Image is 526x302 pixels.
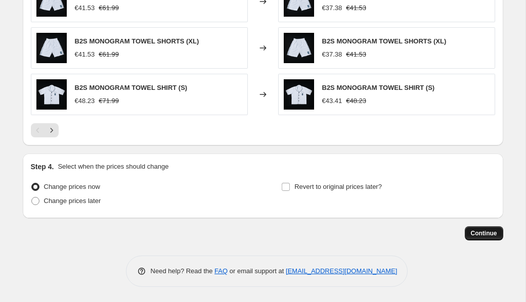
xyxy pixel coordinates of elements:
img: shirt_80x.png [36,79,67,110]
span: or email support at [228,267,286,275]
span: Revert to original prices later? [294,183,382,190]
strike: €61.99 [99,49,119,60]
strike: €41.53 [346,3,366,13]
strike: €71.99 [99,96,119,106]
strike: €61.99 [99,3,119,13]
div: €37.38 [322,3,342,13]
span: B2S MONOGRAM TOWEL SHORTS (XL) [75,37,199,45]
h2: Step 4. [31,162,54,172]
div: €41.53 [75,49,95,60]
img: shirt_80x.png [284,79,314,110]
button: Continue [465,226,503,240]
span: Change prices now [44,183,100,190]
div: €43.41 [322,96,342,106]
button: Next [45,123,59,137]
img: short_80x.png [36,33,67,63]
span: Change prices later [44,197,101,205]
p: Select when the prices should change [58,162,168,172]
nav: Pagination [31,123,59,137]
span: B2S MONOGRAM TOWEL SHIRT (S) [322,84,435,91]
strike: €41.53 [346,49,366,60]
span: Need help? Read the [151,267,215,275]
strike: €48.23 [346,96,366,106]
a: FAQ [214,267,228,275]
div: €37.38 [322,49,342,60]
a: [EMAIL_ADDRESS][DOMAIN_NAME] [286,267,397,275]
span: B2S MONOGRAM TOWEL SHORTS (XL) [322,37,447,45]
div: €41.53 [75,3,95,13]
span: Continue [471,229,497,237]
div: €48.23 [75,96,95,106]
span: B2S MONOGRAM TOWEL SHIRT (S) [75,84,188,91]
img: short_80x.png [284,33,314,63]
